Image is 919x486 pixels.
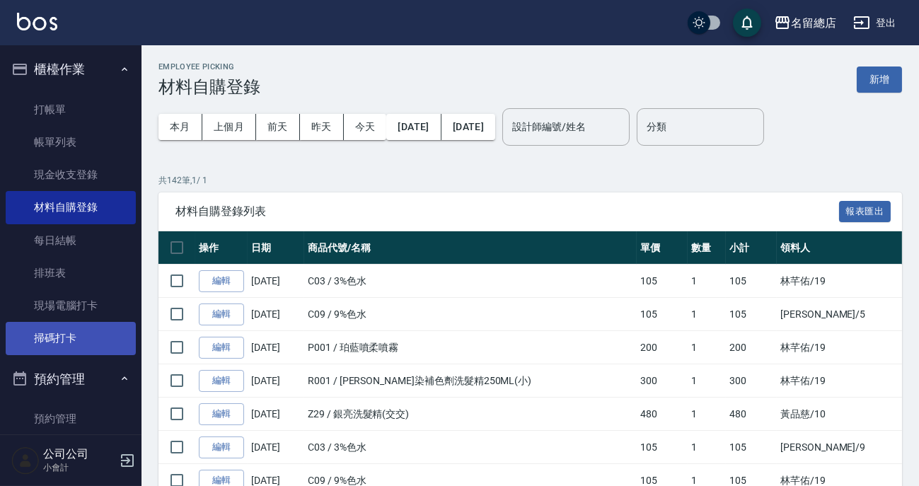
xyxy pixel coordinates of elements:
td: [DATE] [248,265,304,298]
td: 1 [688,298,727,331]
td: C03 / 3%色水 [304,431,637,464]
a: 現場電腦打卡 [6,289,136,322]
h2: Employee Picking [158,62,260,71]
div: 名留總店 [791,14,836,32]
button: [DATE] [386,114,441,140]
img: Logo [17,13,57,30]
a: 現金收支登錄 [6,158,136,191]
td: 105 [726,298,777,331]
p: 小會計 [43,461,115,474]
img: Person [11,446,40,475]
td: 1 [688,431,727,464]
td: C03 / 3%色水 [304,265,637,298]
td: 200 [726,331,777,364]
button: 新增 [857,66,902,93]
td: 105 [637,431,688,464]
a: 編輯 [199,337,244,359]
a: 編輯 [199,270,244,292]
a: 編輯 [199,436,244,458]
td: [DATE] [248,431,304,464]
td: 105 [726,431,777,464]
td: 105 [637,265,688,298]
td: 300 [726,364,777,398]
td: 480 [637,398,688,431]
th: 商品代號/名稱 [304,231,637,265]
th: 日期 [248,231,304,265]
th: 操作 [195,231,248,265]
button: 前天 [256,114,300,140]
a: 帳單列表 [6,126,136,158]
td: [DATE] [248,331,304,364]
a: 預約管理 [6,403,136,435]
a: 掃碼打卡 [6,322,136,354]
th: 數量 [688,231,727,265]
td: C09 / 9%色水 [304,298,637,331]
td: 480 [726,398,777,431]
button: 預約管理 [6,361,136,398]
a: 編輯 [199,370,244,392]
a: 材料自購登錄 [6,191,136,224]
td: R001 / [PERSON_NAME]染補色劑洗髮精250ML(小) [304,364,637,398]
button: 今天 [344,114,387,140]
td: 1 [688,265,727,298]
td: 105 [726,265,777,298]
button: 名留總店 [768,8,842,37]
a: 排班表 [6,257,136,289]
button: 登出 [848,10,902,36]
td: 1 [688,398,727,431]
button: 本月 [158,114,202,140]
td: [DATE] [248,364,304,398]
td: [DATE] [248,298,304,331]
button: save [733,8,761,37]
p: 共 142 筆, 1 / 1 [158,174,902,187]
button: 昨天 [300,114,344,140]
td: P001 / 珀藍噴柔噴霧 [304,331,637,364]
td: 300 [637,364,688,398]
h5: 公司公司 [43,447,115,461]
a: 打帳單 [6,93,136,126]
a: 新增 [857,72,902,86]
th: 小計 [726,231,777,265]
button: [DATE] [441,114,495,140]
button: 櫃檯作業 [6,51,136,88]
th: 單價 [637,231,688,265]
td: 105 [637,298,688,331]
td: 1 [688,331,727,364]
span: 材料自購登錄列表 [175,204,839,219]
h3: 材料自購登錄 [158,77,260,97]
button: 上個月 [202,114,256,140]
td: [DATE] [248,398,304,431]
a: 報表匯出 [839,204,891,217]
a: 編輯 [199,403,244,425]
a: 編輯 [199,303,244,325]
td: Z29 / 銀亮洗髮精(交交) [304,398,637,431]
a: 每日結帳 [6,224,136,257]
td: 1 [688,364,727,398]
td: 200 [637,331,688,364]
button: 報表匯出 [839,201,891,223]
